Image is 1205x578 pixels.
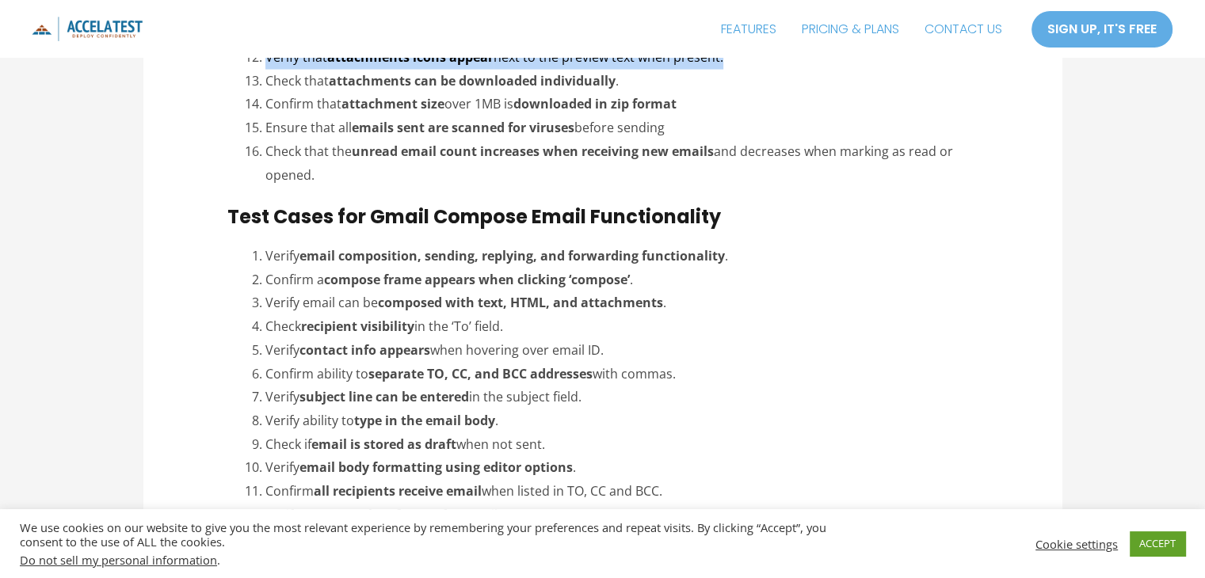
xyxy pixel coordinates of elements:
strong: email body formatting using editor options [299,458,573,476]
div: We use cookies on our website to give you the most relevant experience by remembering your prefer... [20,520,836,567]
div: . [20,553,836,567]
strong: recipient visibility [301,318,414,335]
li: Verify . [265,456,978,480]
li: Ensure that all before sending [265,116,978,140]
a: PRICING & PLANS [789,10,912,49]
strong: type in the email body [354,412,495,429]
a: CONTACT US [912,10,1015,49]
li: Check that the and decreases when marking as read or opened. [265,140,978,187]
strong: composed with text, HTML, and attachments [378,294,663,311]
li: Verify ability to . [265,409,978,433]
strong: separate TO, CC, and BCC addresses [368,365,593,382]
li: Verify . [265,245,978,268]
li: Confirm when listed in TO, CC and BCC. [265,480,978,504]
strong: downloaded in zip format [513,95,677,112]
span: Test Cases for Gmail Compose Email Functionality [227,203,721,230]
li: Check in the ‘To’ field. [265,315,978,339]
li: Check that . [265,70,978,93]
li: Verify for Gmail contacts. [265,504,978,527]
li: Confirm that over 1MB is [265,93,978,116]
strong: attachments can be downloaded individually [329,72,616,89]
img: icon [32,17,143,41]
strong: subject line can be entered [299,388,469,405]
li: Verify email can be . [265,291,978,315]
li: Verify when hovering over email ID. [265,339,978,363]
strong: email is stored as draft [311,435,456,453]
a: Do not sell my personal information [20,552,217,568]
strong: all recipients receive email [314,482,482,500]
strong: emails sent are scanned for viruses [352,119,574,136]
strong: email composition, sending, replying, and forwarding functionality [299,247,725,264]
li: Confirm a . [265,268,978,292]
a: Cookie settings [1035,537,1118,551]
strong: compose frame appears when clicking ‘compose’ [324,271,630,288]
strong: contact info appears [299,341,430,359]
li: Verify in the subject field. [265,386,978,409]
strong: attachments icons appear [327,48,494,66]
nav: Site Navigation [708,10,1015,49]
strong: attachment size [341,95,444,112]
a: ACCEPT [1130,531,1185,556]
strong: auto-complete feature [299,506,442,523]
a: FEATURES [708,10,789,49]
a: SIGN UP, IT'S FREE [1031,10,1173,48]
strong: unread email count increases when receiving new emails [352,143,714,160]
li: Check if when not sent. [265,433,978,457]
li: Confirm ability to with commas. [265,363,978,386]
